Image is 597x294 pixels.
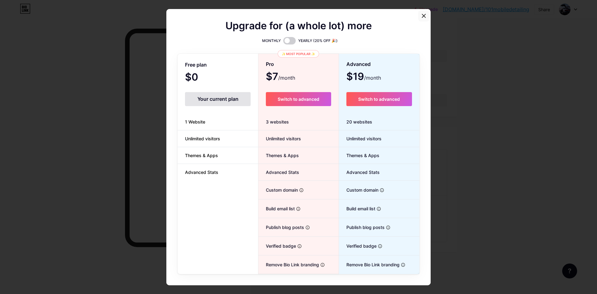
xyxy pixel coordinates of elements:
[258,224,304,231] span: Publish blog posts
[278,96,319,102] span: Switch to advanced
[339,169,380,175] span: Advanced Stats
[258,205,295,212] span: Build email list
[339,152,379,159] span: Themes & Apps
[339,205,375,212] span: Build email list
[262,38,281,44] span: MONTHLY
[185,59,207,70] span: Free plan
[339,114,419,130] div: 20 websites
[225,22,372,30] span: Upgrade for (a whole lot) more
[339,261,400,268] span: Remove Bio Link branding
[339,187,378,193] span: Custom domain
[278,50,319,58] div: ✨ Most popular ✨
[339,243,377,249] span: Verified badge
[298,38,338,44] span: YEARLY (20% OFF 🎉)
[278,74,295,82] span: /month
[339,224,385,231] span: Publish blog posts
[266,59,274,70] span: Pro
[258,169,299,175] span: Advanced Stats
[258,114,338,130] div: 3 websites
[346,59,371,70] span: Advanced
[258,187,298,193] span: Custom domain
[258,243,296,249] span: Verified badge
[346,73,381,82] span: $19
[266,92,331,106] button: Switch to advanced
[258,261,319,268] span: Remove Bio Link branding
[339,135,382,142] span: Unlimited visitors
[178,169,226,175] span: Advanced Stats
[258,152,299,159] span: Themes & Apps
[364,74,381,82] span: /month
[178,152,225,159] span: Themes & Apps
[178,119,213,125] span: 1 Website
[178,135,228,142] span: Unlimited visitors
[358,96,400,102] span: Switch to advanced
[185,73,215,82] span: $0
[185,92,251,106] div: Your current plan
[266,73,295,82] span: $7
[258,135,301,142] span: Unlimited visitors
[346,92,412,106] button: Switch to advanced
